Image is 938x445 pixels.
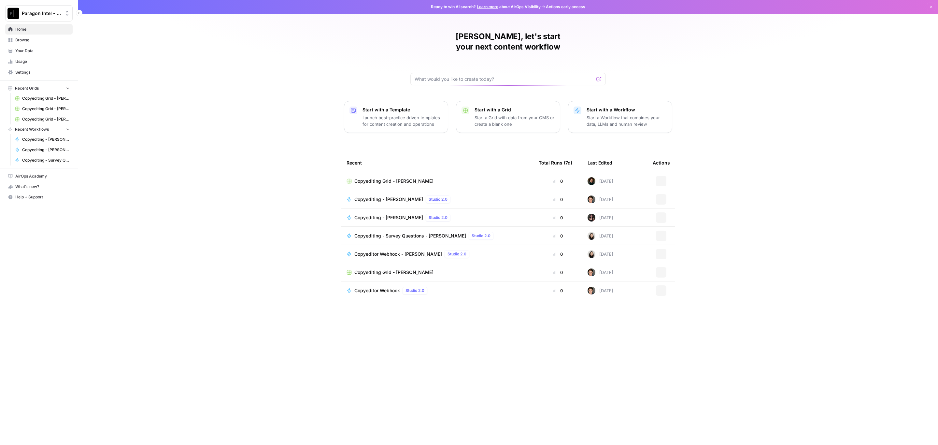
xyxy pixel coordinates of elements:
span: Settings [15,69,70,75]
a: Copyeditor WebhookStudio 2.0 [347,287,528,294]
span: Copyediting Grid - [PERSON_NAME] [354,269,433,276]
div: 0 [539,214,577,221]
span: Recent Workflows [15,126,49,132]
span: Studio 2.0 [472,233,490,239]
a: Usage [5,56,73,67]
img: Paragon Intel - Copyediting Logo [7,7,19,19]
div: 0 [539,269,577,276]
p: Launch best-practice driven templates for content creation and operations [362,114,443,127]
span: Copyediting Grid - [PERSON_NAME] [22,106,70,112]
a: Copyediting Grid - [PERSON_NAME] [347,178,528,184]
span: Copyeditor Webhook [354,287,400,294]
span: Ready to win AI search? about AirOps Visibility [431,4,541,10]
a: Learn more [477,4,498,9]
button: Workspace: Paragon Intel - Copyediting [5,5,73,22]
div: What's new? [6,182,72,192]
p: Start with a Template [362,107,443,113]
span: Copyeditor Webhook - [PERSON_NAME] [354,251,442,257]
a: Your Data [5,46,73,56]
a: AirOps Academy [5,171,73,181]
span: Browse [15,37,70,43]
img: 5nlru5lqams5xbrbfyykk2kep4hl [588,214,595,222]
div: Last Edited [588,154,612,172]
p: Start a Grid with data from your CMS or create a blank one [475,114,555,127]
button: Recent Workflows [5,124,73,134]
a: Copyediting Grid - [PERSON_NAME] [347,269,528,276]
button: Help + Support [5,192,73,202]
img: t5ef5oef8zpw1w4g2xghobes91mw [588,232,595,240]
a: Copyediting Grid - [PERSON_NAME] [12,114,73,124]
span: AirOps Academy [15,173,70,179]
a: Settings [5,67,73,78]
a: Copyediting - [PERSON_NAME]Studio 2.0 [347,195,528,203]
a: Home [5,24,73,35]
p: Start a Workflow that combines your data, LLMs and human review [587,114,667,127]
span: Studio 2.0 [429,196,448,202]
a: Copyediting - Survey Questions - [PERSON_NAME] [12,155,73,165]
span: Copyediting - [PERSON_NAME] [354,214,423,221]
div: 0 [539,178,577,184]
div: Recent [347,154,528,172]
div: 0 [539,251,577,257]
span: Copyediting - [PERSON_NAME] [22,147,70,153]
span: Copyediting - [PERSON_NAME] [354,196,423,203]
h1: [PERSON_NAME], let's start your next content workflow [410,31,606,52]
span: Copyediting - Survey Questions - [PERSON_NAME] [354,233,466,239]
a: Copyeditor Webhook - [PERSON_NAME]Studio 2.0 [347,250,528,258]
button: What's new? [5,181,73,192]
span: Copyediting Grid - [PERSON_NAME] [354,178,433,184]
img: trpfjrwlykpjh1hxat11z5guyxrg [588,177,595,185]
span: Studio 2.0 [429,215,448,221]
div: 0 [539,287,577,294]
a: Browse [5,35,73,45]
img: qw00ik6ez51o8uf7vgx83yxyzow9 [588,268,595,276]
div: Actions [653,154,670,172]
button: Start with a GridStart a Grid with data from your CMS or create a blank one [456,101,560,133]
span: Copyediting Grid - [PERSON_NAME] [22,95,70,101]
button: Start with a TemplateLaunch best-practice driven templates for content creation and operations [344,101,448,133]
div: Total Runs (7d) [539,154,572,172]
a: Copyediting - [PERSON_NAME] [12,145,73,155]
a: Copyediting - Survey Questions - [PERSON_NAME]Studio 2.0 [347,232,528,240]
a: Copyediting - [PERSON_NAME]Studio 2.0 [347,214,528,222]
img: t5ef5oef8zpw1w4g2xghobes91mw [588,250,595,258]
p: Start with a Workflow [587,107,667,113]
img: qw00ik6ez51o8uf7vgx83yxyzow9 [588,287,595,294]
div: [DATE] [588,232,613,240]
div: [DATE] [588,250,613,258]
button: Recent Grids [5,83,73,93]
span: Your Data [15,48,70,54]
span: Home [15,26,70,32]
div: [DATE] [588,287,613,294]
span: Copyediting Grid - [PERSON_NAME] [22,116,70,122]
span: Paragon Intel - Copyediting [22,10,61,17]
div: [DATE] [588,177,613,185]
p: Start with a Grid [475,107,555,113]
a: Copyediting Grid - [PERSON_NAME] [12,93,73,104]
a: Copyediting Grid - [PERSON_NAME] [12,104,73,114]
span: Copyediting - [PERSON_NAME] [22,136,70,142]
div: 0 [539,233,577,239]
span: Actions early access [546,4,585,10]
span: Studio 2.0 [405,288,424,294]
div: [DATE] [588,214,613,222]
span: Recent Grids [15,85,39,91]
span: Studio 2.0 [448,251,466,257]
span: Usage [15,59,70,65]
div: [DATE] [588,268,613,276]
div: 0 [539,196,577,203]
span: Copyediting - Survey Questions - [PERSON_NAME] [22,157,70,163]
input: What would you like to create today? [415,76,594,82]
span: Help + Support [15,194,70,200]
div: [DATE] [588,195,613,203]
a: Copyediting - [PERSON_NAME] [12,134,73,145]
button: Start with a WorkflowStart a Workflow that combines your data, LLMs and human review [568,101,672,133]
img: qw00ik6ez51o8uf7vgx83yxyzow9 [588,195,595,203]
